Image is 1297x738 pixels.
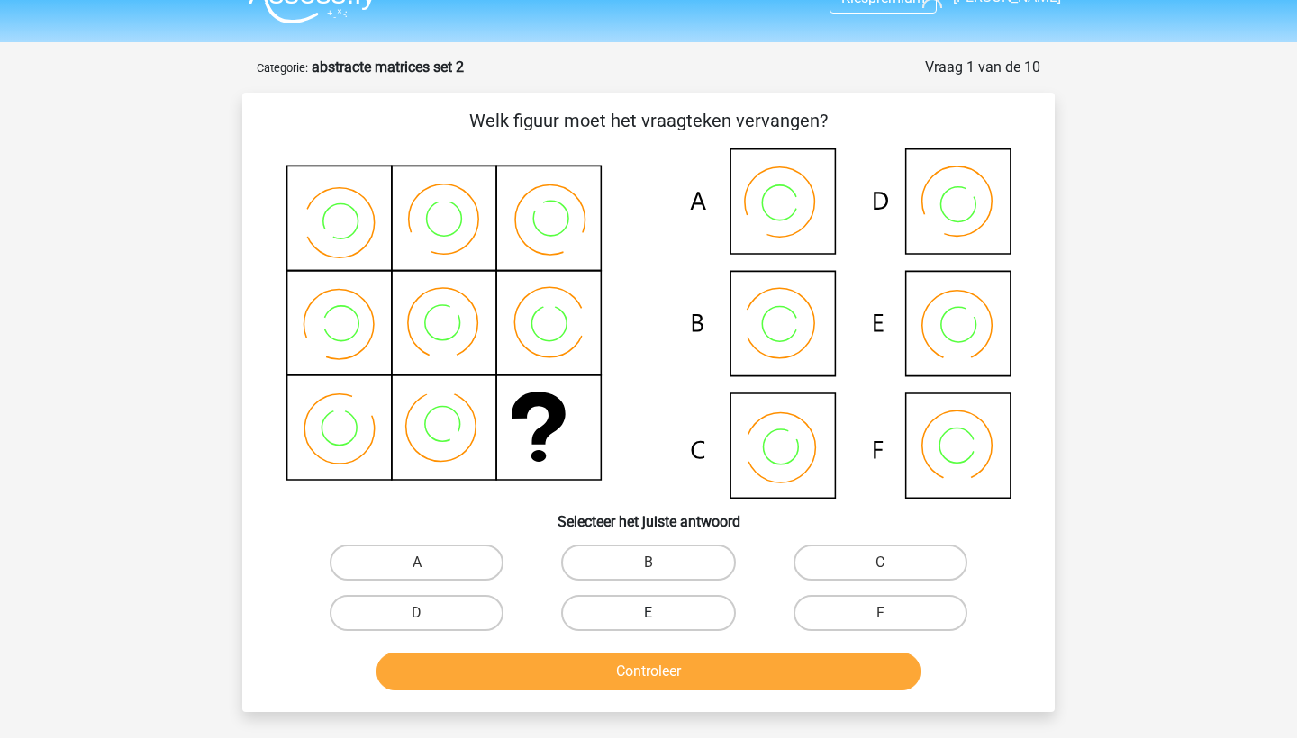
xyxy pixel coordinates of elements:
div: Vraag 1 van de 10 [925,57,1040,78]
label: C [794,544,967,580]
label: D [330,595,503,631]
strong: abstracte matrices set 2 [312,58,464,76]
button: Controleer [376,652,921,690]
label: A [330,544,503,580]
small: Categorie: [257,61,308,75]
label: E [561,595,735,631]
label: F [794,595,967,631]
h6: Selecteer het juiste antwoord [271,499,1026,530]
label: B [561,544,735,580]
p: Welk figuur moet het vraagteken vervangen? [271,107,1026,134]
